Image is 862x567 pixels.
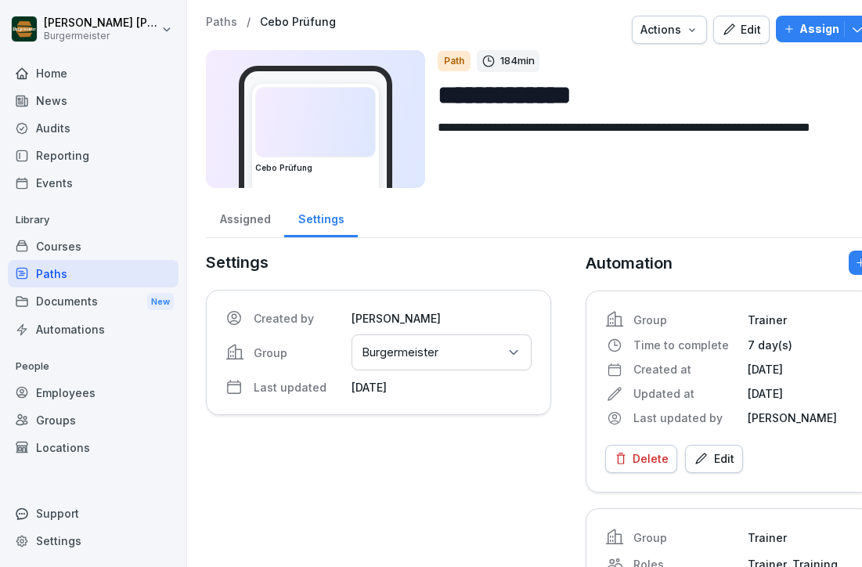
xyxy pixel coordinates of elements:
a: Audits [8,114,179,142]
p: Trainer [748,529,853,546]
p: Library [8,208,179,233]
p: [PERSON_NAME] [748,410,853,426]
a: DocumentsNew [8,287,179,316]
p: Last updated by [633,410,739,426]
p: Group [254,345,342,361]
p: / [247,16,251,29]
button: Edit [713,16,770,44]
div: Documents [8,287,179,316]
a: Home [8,60,179,87]
p: Last updated [254,379,342,395]
a: Paths [8,260,179,287]
p: Automation [586,251,673,275]
a: Assigned [206,197,284,237]
a: Cebo Prüfung [260,16,336,29]
div: Edit [694,450,734,468]
p: [PERSON_NAME] [PERSON_NAME] [44,16,158,30]
button: Delete [605,445,677,473]
p: Settings [206,251,551,274]
div: Actions [640,21,698,38]
a: Events [8,169,179,197]
p: [DATE] [748,385,853,402]
p: 7 day(s) [748,337,853,353]
p: 184 min [500,53,535,69]
p: People [8,354,179,379]
a: Reporting [8,142,179,169]
p: Created at [633,361,739,377]
p: [DATE] [352,379,532,395]
p: Time to complete [633,337,739,353]
p: Burgermeister [44,31,158,42]
p: [PERSON_NAME] [352,310,532,327]
div: Delete [614,450,669,468]
p: Updated at [633,385,739,402]
a: Courses [8,233,179,260]
a: Automations [8,316,179,343]
p: Trainer [748,312,853,328]
div: Edit [722,21,761,38]
p: Group [633,312,739,328]
a: Settings [284,197,358,237]
a: Paths [206,16,237,29]
a: Settings [8,527,179,554]
button: Actions [632,16,707,44]
p: Burgermeister [362,345,438,360]
div: Path [438,51,471,71]
h3: Cebo Prüfung [255,162,376,174]
p: Created by [254,310,342,327]
a: Locations [8,434,179,461]
p: Assign [799,20,839,38]
p: Group [633,529,739,546]
a: Groups [8,406,179,434]
a: News [8,87,179,114]
a: Employees [8,379,179,406]
div: New [147,293,174,311]
p: [DATE] [748,361,853,377]
div: Support [8,500,179,527]
button: Edit [685,445,743,473]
